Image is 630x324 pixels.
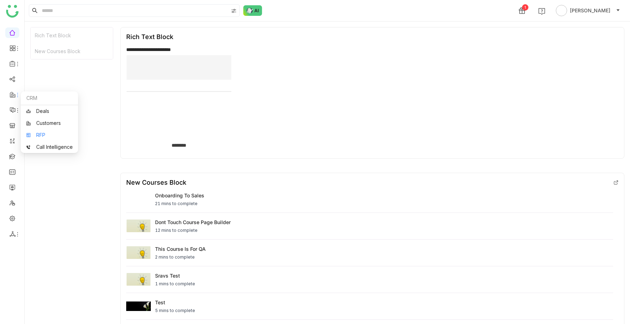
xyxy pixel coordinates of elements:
[231,8,237,14] img: search-type.svg
[554,5,622,16] button: [PERSON_NAME]
[31,43,113,59] div: New Courses Block
[155,218,231,226] div: Dont touch course page builder
[26,145,73,150] a: Call Intelligence
[155,254,206,260] div: 2 mins to complete
[126,55,232,140] img: 68e4d0591036bc4420a2eb13
[155,299,195,306] div: test
[126,179,186,186] div: New Courses Block
[26,121,73,126] a: Customers
[21,91,78,105] div: CRM
[522,4,528,11] div: 1
[538,8,545,15] img: help.svg
[155,245,206,253] div: This course is for QA
[155,307,195,314] div: 5 mins to complete
[126,33,173,40] div: Rich Text Block
[155,272,195,279] div: sravs test
[155,281,195,287] div: 1 mins to complete
[556,5,567,16] img: avatar
[26,109,73,114] a: Deals
[243,5,262,16] img: ask-buddy-normal.svg
[570,7,610,14] span: [PERSON_NAME]
[31,27,113,43] div: Rich Text Block
[155,192,204,199] div: Onboarding to Sales
[26,133,73,138] a: RFP
[155,201,204,207] div: 21 mins to complete
[6,5,19,18] img: logo
[155,227,231,234] div: 12 mins to complete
